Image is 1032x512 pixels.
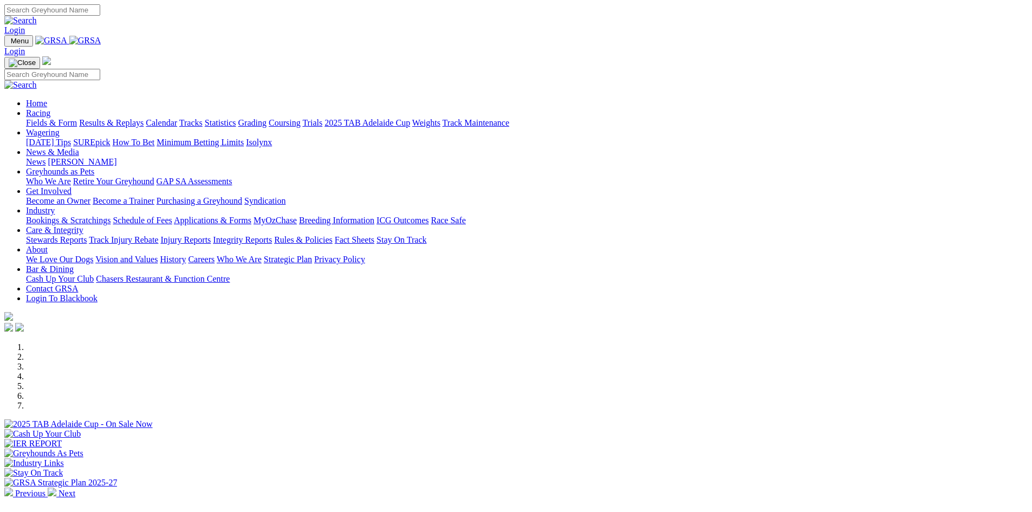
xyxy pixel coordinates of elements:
[188,255,215,264] a: Careers
[302,118,322,127] a: Trials
[96,274,230,283] a: Chasers Restaurant & Function Centre
[431,216,465,225] a: Race Safe
[26,157,1028,167] div: News & Media
[238,118,267,127] a: Grading
[4,57,40,69] button: Toggle navigation
[95,255,158,264] a: Vision and Values
[26,196,1028,206] div: Get Involved
[274,235,333,244] a: Rules & Policies
[205,118,236,127] a: Statistics
[4,47,25,56] a: Login
[4,429,81,439] img: Cash Up Your Club
[4,488,13,496] img: chevron-left-pager-white.svg
[113,138,155,147] a: How To Bet
[15,323,24,332] img: twitter.svg
[4,16,37,25] img: Search
[79,118,144,127] a: Results & Replays
[4,449,83,458] img: Greyhounds As Pets
[377,216,429,225] a: ICG Outcomes
[26,128,60,137] a: Wagering
[157,177,232,186] a: GAP SA Assessments
[73,177,154,186] a: Retire Your Greyhound
[26,274,94,283] a: Cash Up Your Club
[4,468,63,478] img: Stay On Track
[26,216,111,225] a: Bookings & Scratchings
[4,323,13,332] img: facebook.svg
[26,167,94,176] a: Greyhounds as Pets
[26,118,1028,128] div: Racing
[335,235,374,244] a: Fact Sheets
[26,157,46,166] a: News
[26,196,90,205] a: Become an Owner
[35,36,67,46] img: GRSA
[4,35,33,47] button: Toggle navigation
[26,99,47,108] a: Home
[213,235,272,244] a: Integrity Reports
[4,439,62,449] img: IER REPORT
[26,274,1028,284] div: Bar & Dining
[264,255,312,264] a: Strategic Plan
[42,56,51,65] img: logo-grsa-white.png
[26,138,71,147] a: [DATE] Tips
[59,489,75,498] span: Next
[48,489,75,498] a: Next
[89,235,158,244] a: Track Injury Rebate
[377,235,426,244] a: Stay On Track
[4,69,100,80] input: Search
[244,196,285,205] a: Syndication
[324,118,410,127] a: 2025 TAB Adelaide Cup
[179,118,203,127] a: Tracks
[26,108,50,118] a: Racing
[4,312,13,321] img: logo-grsa-white.png
[93,196,154,205] a: Become a Trainer
[26,235,87,244] a: Stewards Reports
[4,419,153,429] img: 2025 TAB Adelaide Cup - On Sale Now
[314,255,365,264] a: Privacy Policy
[11,37,29,45] span: Menu
[146,118,177,127] a: Calendar
[48,488,56,496] img: chevron-right-pager-white.svg
[26,177,1028,186] div: Greyhounds as Pets
[269,118,301,127] a: Coursing
[26,245,48,254] a: About
[9,59,36,67] img: Close
[26,118,77,127] a: Fields & Form
[26,255,1028,264] div: About
[4,4,100,16] input: Search
[26,138,1028,147] div: Wagering
[48,157,116,166] a: [PERSON_NAME]
[157,196,242,205] a: Purchasing a Greyhound
[4,478,117,488] img: GRSA Strategic Plan 2025-27
[4,25,25,35] a: Login
[73,138,110,147] a: SUREpick
[443,118,509,127] a: Track Maintenance
[4,458,64,468] img: Industry Links
[26,186,72,196] a: Get Involved
[160,255,186,264] a: History
[26,225,83,235] a: Care & Integrity
[69,36,101,46] img: GRSA
[26,255,93,264] a: We Love Our Dogs
[26,235,1028,245] div: Care & Integrity
[174,216,251,225] a: Applications & Forms
[26,284,78,293] a: Contact GRSA
[26,177,71,186] a: Who We Are
[4,80,37,90] img: Search
[412,118,440,127] a: Weights
[15,489,46,498] span: Previous
[160,235,211,244] a: Injury Reports
[299,216,374,225] a: Breeding Information
[246,138,272,147] a: Isolynx
[113,216,172,225] a: Schedule of Fees
[4,489,48,498] a: Previous
[26,147,79,157] a: News & Media
[217,255,262,264] a: Who We Are
[26,264,74,274] a: Bar & Dining
[26,216,1028,225] div: Industry
[26,294,98,303] a: Login To Blackbook
[254,216,297,225] a: MyOzChase
[26,206,55,215] a: Industry
[157,138,244,147] a: Minimum Betting Limits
